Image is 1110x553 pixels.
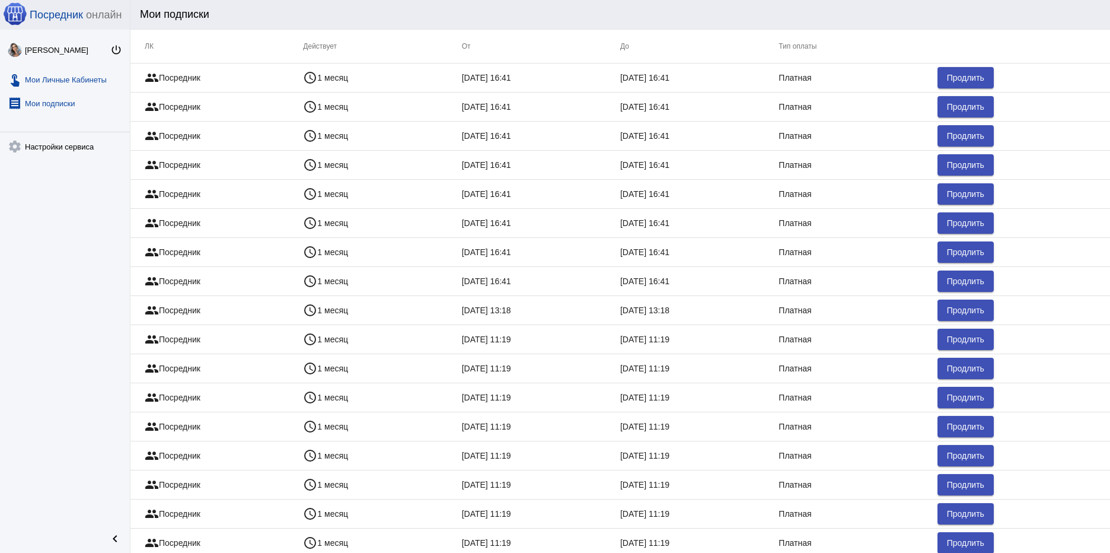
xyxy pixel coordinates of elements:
mat-icon: schedule [303,129,317,143]
mat-icon: group [145,419,159,434]
span: онлайн [86,9,122,21]
span: Продлить [947,189,984,199]
mat-cell: [DATE] 11:19 [620,441,779,470]
span: Продлить [947,364,984,373]
span: Продлить [947,73,984,82]
mat-cell: Платная [779,267,937,295]
mat-cell: [DATE] 16:41 [462,267,620,295]
mat-icon: power_settings_new [110,44,122,56]
mat-icon: group [145,129,159,143]
mat-cell: [DATE] 16:41 [462,238,620,266]
mat-icon: chevron_left [108,532,122,546]
mat-icon: receipt [8,96,22,110]
span: Продлить [947,102,984,112]
mat-cell: Посредник [130,180,303,208]
span: Продлить [947,276,984,286]
mat-cell: Посредник [130,296,303,325]
mat-icon: schedule [303,449,317,463]
mat-cell: Посредник [130,209,303,237]
mat-header-cell: От [462,30,620,63]
mat-icon: group [145,245,159,259]
mat-cell: Платная [779,471,937,499]
mat-cell: Платная [779,93,937,121]
a: Продлить [937,271,994,292]
mat-icon: schedule [303,536,317,550]
a: Продлить [937,154,994,176]
mat-cell: Посредник [130,122,303,150]
span: Продлить [947,306,984,315]
span: Продлить [947,451,984,460]
img: apple-icon-60x60.png [3,2,27,26]
img: s3NfS9EFoIlsu3J8UNDHgJwzmn6WiTD8U1bXUdxOToFySjflkCBBOVL20Z1KOmqHZbw9EvBm.jpg [8,43,22,57]
mat-cell: Посредник [130,267,303,295]
a: Продлить [937,358,994,379]
mat-icon: group [145,303,159,317]
mat-cell: [DATE] 16:41 [462,122,620,150]
a: Продлить [937,96,994,117]
mat-cell: Посредник [130,325,303,354]
mat-icon: schedule [303,507,317,521]
mat-icon: group [145,274,159,288]
span: Продлить [947,393,984,402]
mat-cell: 1 месяц [303,383,461,412]
mat-cell: 1 месяц [303,267,461,295]
mat-cell: 1 месяц [303,63,461,92]
mat-cell: 1 месяц [303,354,461,383]
mat-cell: [DATE] 16:41 [462,180,620,208]
mat-header-cell: До [620,30,779,63]
a: Продлить [937,503,994,525]
mat-icon: schedule [303,332,317,347]
mat-cell: Посредник [130,93,303,121]
mat-cell: [DATE] 16:41 [462,151,620,179]
mat-cell: 1 месяц [303,93,461,121]
mat-icon: schedule [303,100,317,114]
mat-cell: 1 месяц [303,180,461,208]
a: Продлить [937,445,994,466]
mat-cell: [DATE] 11:19 [462,441,620,470]
mat-cell: 1 месяц [303,325,461,354]
mat-icon: schedule [303,216,317,230]
mat-cell: Посредник [130,238,303,266]
mat-cell: [DATE] 11:19 [462,325,620,354]
mat-icon: group [145,158,159,172]
mat-cell: Посредник [130,471,303,499]
div: [PERSON_NAME] [25,46,110,55]
a: Продлить [937,67,994,88]
mat-icon: schedule [303,71,317,85]
mat-icon: group [145,100,159,114]
mat-cell: Посредник [130,500,303,528]
mat-cell: [DATE] 16:41 [462,209,620,237]
mat-cell: [DATE] 11:19 [462,500,620,528]
span: Посредник [30,9,83,21]
span: Продлить [947,538,984,548]
mat-cell: [DATE] 16:41 [620,238,779,266]
a: Продлить [937,212,994,234]
mat-cell: Платная [779,441,937,470]
mat-cell: [DATE] 11:19 [620,500,779,528]
mat-cell: Посредник [130,63,303,92]
mat-cell: [DATE] 16:41 [620,93,779,121]
mat-cell: 1 месяц [303,209,461,237]
a: Продлить [937,241,994,263]
mat-icon: schedule [303,419,317,434]
mat-cell: 1 месяц [303,500,461,528]
mat-icon: schedule [303,187,317,201]
mat-cell: Платная [779,151,937,179]
mat-icon: schedule [303,274,317,288]
mat-cell: [DATE] 16:41 [462,63,620,92]
mat-cell: [DATE] 16:41 [620,180,779,208]
mat-cell: [DATE] 11:19 [620,383,779,412]
div: Мои подписки [140,8,1089,21]
mat-icon: group [145,361,159,376]
mat-cell: [DATE] 11:19 [620,412,779,441]
mat-cell: [DATE] 13:18 [620,296,779,325]
mat-cell: [DATE] 11:19 [620,325,779,354]
mat-cell: [DATE] 11:19 [462,383,620,412]
mat-cell: 1 месяц [303,122,461,150]
mat-cell: [DATE] 16:41 [462,93,620,121]
span: Продлить [947,160,984,170]
mat-icon: group [145,536,159,550]
mat-cell: Платная [779,383,937,412]
mat-icon: group [145,216,159,230]
mat-icon: touch_app [8,72,22,87]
